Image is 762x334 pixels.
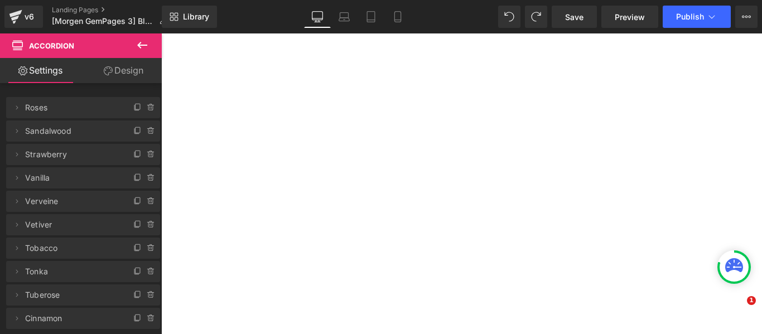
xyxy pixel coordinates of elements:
[384,6,411,28] a: Mobile
[735,6,758,28] button: More
[25,284,119,306] span: Tuberose
[25,261,119,282] span: Tonka
[498,6,520,28] button: Undo
[747,296,756,305] span: 1
[25,144,119,165] span: Strawberry
[83,58,164,83] a: Design
[25,238,119,259] span: Tobacco
[4,6,43,28] a: v6
[29,41,74,50] span: Accordion
[358,6,384,28] a: Tablet
[25,214,119,235] span: Vetiver
[525,6,547,28] button: Redo
[22,9,36,24] div: v6
[615,11,645,23] span: Preview
[52,6,176,14] a: Landing Pages
[25,120,119,142] span: Sandalwood
[52,17,155,26] span: [Morgen GemPages 3] Blend
[676,12,704,21] span: Publish
[331,6,358,28] a: Laptop
[25,191,119,212] span: Verveine
[25,97,119,118] span: Roses
[663,6,731,28] button: Publish
[565,11,583,23] span: Save
[724,296,751,323] iframe: Intercom live chat
[25,167,119,188] span: Vanilla
[162,6,217,28] a: New Library
[601,6,658,28] a: Preview
[25,308,119,329] span: Cinnamon
[304,6,331,28] a: Desktop
[183,12,209,22] span: Library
